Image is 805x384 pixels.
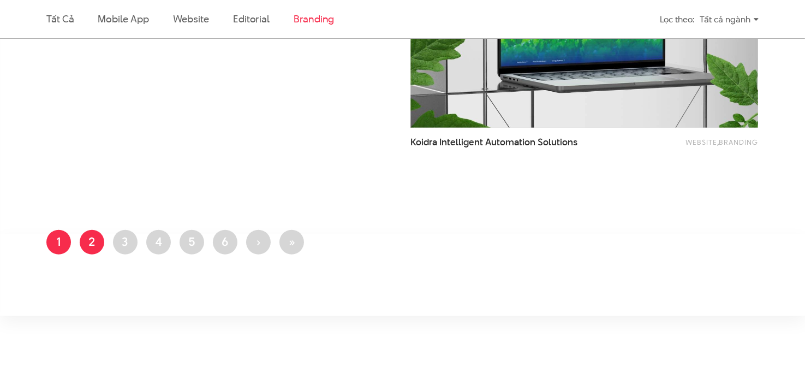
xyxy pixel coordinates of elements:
a: Branding [719,137,758,147]
span: Automation [485,135,535,149]
span: Koidra [410,135,437,149]
a: Tất cả [46,12,74,26]
div: , [619,136,758,156]
span: › [257,233,261,250]
div: Lọc theo: [660,10,694,29]
a: 3 [113,230,138,255]
a: Koidra Intelligent Automation Solutions [410,136,601,161]
div: Tất cả ngành [700,10,759,29]
a: Website [685,137,717,147]
span: Intelligent [439,135,483,149]
span: » [288,233,295,250]
a: Branding [294,12,334,26]
a: Website [173,12,209,26]
a: Editorial [233,12,270,26]
a: 6 [213,230,237,255]
a: Mobile app [98,12,148,26]
a: 4 [146,230,171,255]
span: Solutions [538,135,577,149]
a: 5 [180,230,204,255]
a: 2 [80,230,104,255]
